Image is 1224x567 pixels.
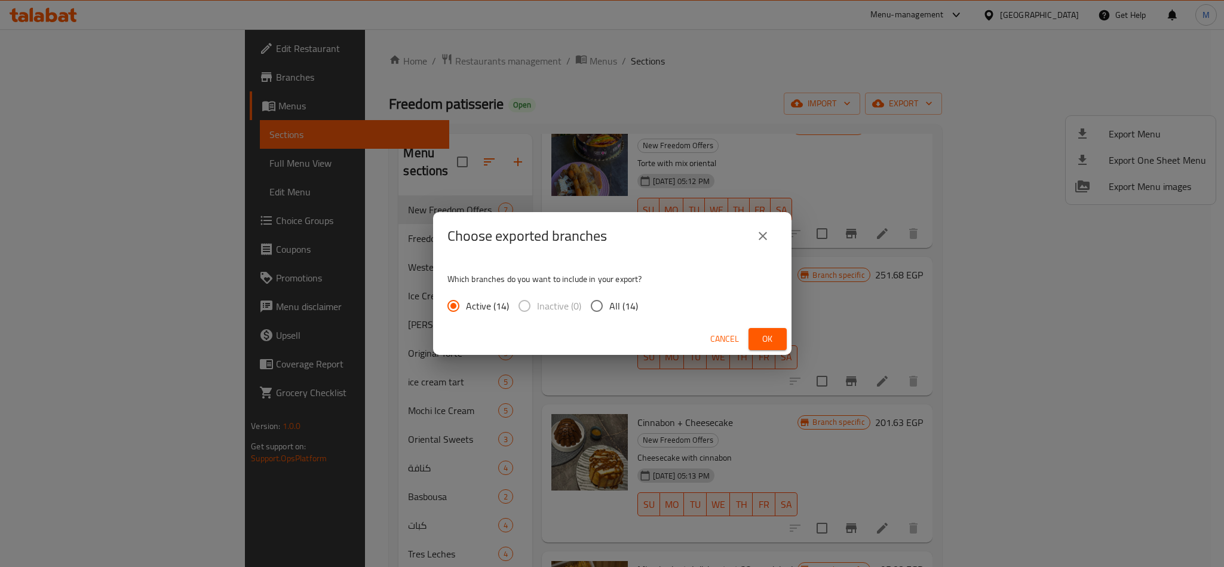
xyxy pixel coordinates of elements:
[758,332,777,347] span: Ok
[447,273,777,285] p: Which branches do you want to include in your export?
[447,226,607,246] h2: Choose exported branches
[748,328,787,350] button: Ok
[748,222,777,250] button: close
[466,299,509,313] span: Active (14)
[710,332,739,347] span: Cancel
[705,328,744,350] button: Cancel
[537,299,581,313] span: Inactive (0)
[609,299,638,313] span: All (14)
